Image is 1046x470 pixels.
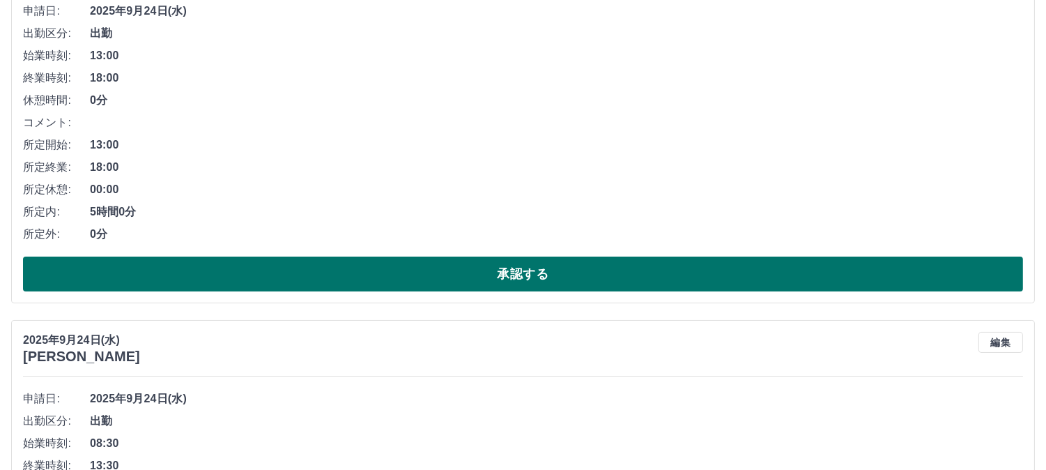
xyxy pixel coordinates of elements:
[23,3,90,20] span: 申請日:
[23,435,90,452] span: 始業時刻:
[23,92,90,109] span: 休憩時間:
[90,159,1023,176] span: 18:00
[23,70,90,86] span: 終業時刻:
[23,349,140,365] h3: [PERSON_NAME]
[23,413,90,430] span: 出勤区分:
[23,137,90,153] span: 所定開始:
[90,435,1023,452] span: 08:30
[90,137,1023,153] span: 13:00
[23,332,140,349] p: 2025年9月24日(水)
[90,47,1023,64] span: 13:00
[23,47,90,64] span: 始業時刻:
[90,70,1023,86] span: 18:00
[23,159,90,176] span: 所定終業:
[23,25,90,42] span: 出勤区分:
[90,204,1023,220] span: 5時間0分
[23,114,90,131] span: コメント:
[90,25,1023,42] span: 出勤
[23,181,90,198] span: 所定休憩:
[23,391,90,407] span: 申請日:
[23,257,1023,291] button: 承認する
[978,332,1023,353] button: 編集
[90,413,1023,430] span: 出勤
[90,391,1023,407] span: 2025年9月24日(水)
[23,204,90,220] span: 所定内:
[90,92,1023,109] span: 0分
[90,3,1023,20] span: 2025年9月24日(水)
[90,181,1023,198] span: 00:00
[90,226,1023,243] span: 0分
[23,226,90,243] span: 所定外:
